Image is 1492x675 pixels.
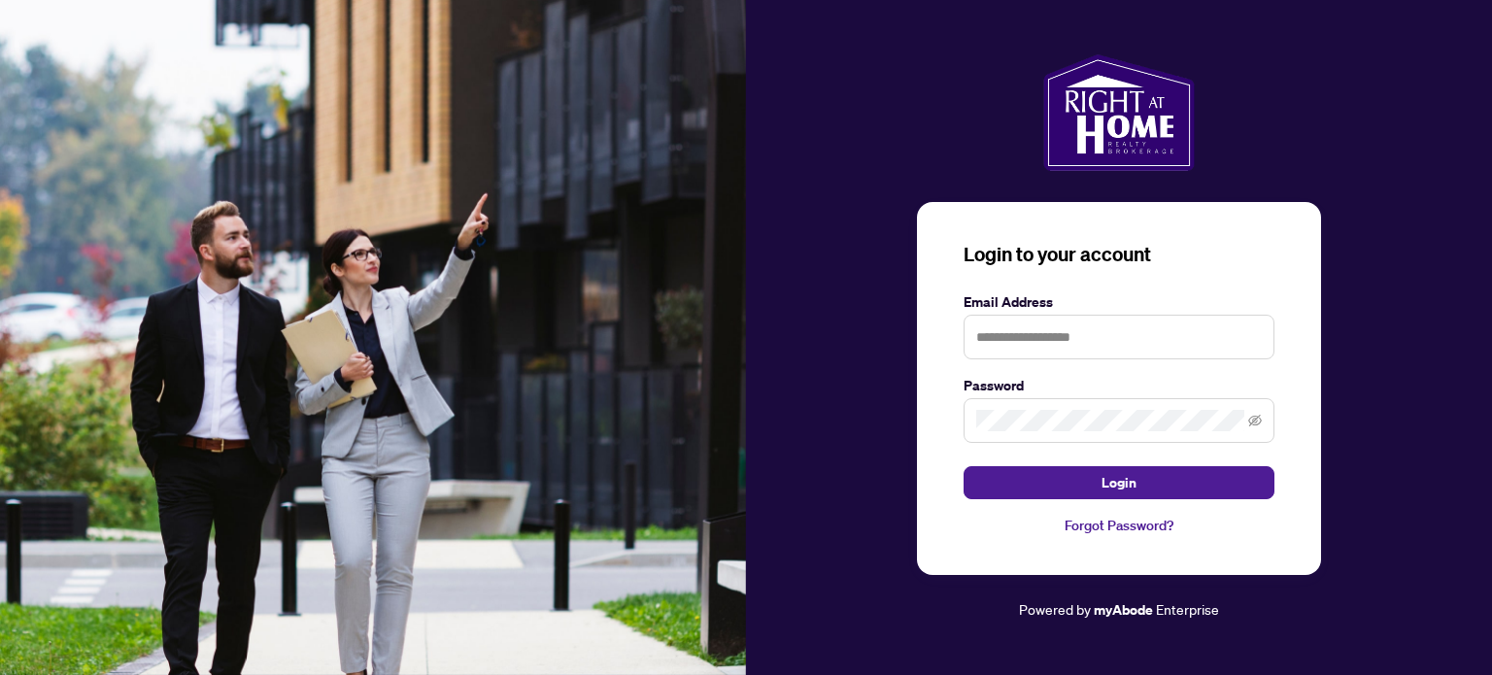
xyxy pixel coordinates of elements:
span: Enterprise [1156,600,1219,618]
span: Powered by [1019,600,1091,618]
span: Login [1102,467,1136,498]
img: ma-logo [1043,54,1194,171]
label: Password [964,375,1274,396]
span: eye-invisible [1248,414,1262,427]
button: Login [964,466,1274,499]
a: Forgot Password? [964,515,1274,536]
a: myAbode [1094,599,1153,621]
label: Email Address [964,291,1274,313]
h3: Login to your account [964,241,1274,268]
